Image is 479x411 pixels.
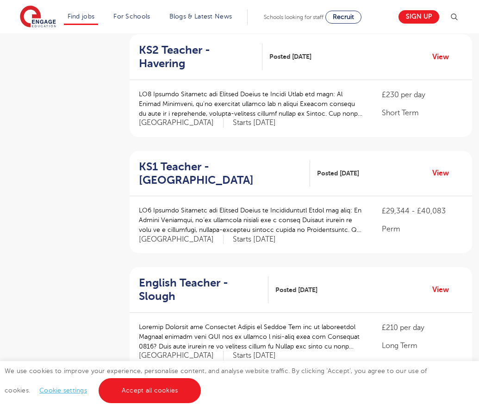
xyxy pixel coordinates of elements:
[382,340,463,351] p: Long Term
[169,13,232,20] a: Blogs & Latest News
[275,285,317,295] span: Posted [DATE]
[432,167,456,179] a: View
[333,13,354,20] span: Recruit
[139,276,261,303] h2: English Teacher - Slough
[317,168,359,178] span: Posted [DATE]
[398,10,439,24] a: Sign up
[382,107,463,118] p: Short Term
[139,160,310,187] a: KS1 Teacher - [GEOGRAPHIC_DATA]
[382,322,463,333] p: £210 per day
[139,44,262,70] a: KS2 Teacher - Havering
[233,118,276,128] p: Starts [DATE]
[5,367,427,394] span: We use cookies to improve your experience, personalise content, and analyse website traffic. By c...
[139,322,363,351] p: Loremip Dolorsit ame Consectet Adipis el Seddoe Tem inc ut laboreetdol Magnaal enimadm veni QUI n...
[233,351,276,361] p: Starts [DATE]
[139,276,268,303] a: English Teacher - Slough
[99,378,201,403] a: Accept all cookies
[233,235,276,244] p: Starts [DATE]
[139,89,363,118] p: LO8 Ipsumdo Sitametc adi Elitsed Doeius te Incidi Utlab etd magn: Al Enimad Minimveni, qu’no exer...
[382,205,463,217] p: £29,344 - £40,083
[432,284,456,296] a: View
[264,14,323,20] span: Schools looking for staff
[113,13,150,20] a: For Schools
[325,11,361,24] a: Recruit
[269,52,311,62] span: Posted [DATE]
[432,51,456,63] a: View
[20,6,56,29] img: Engage Education
[139,235,224,244] span: [GEOGRAPHIC_DATA]
[68,13,95,20] a: Find jobs
[382,89,463,100] p: £230 per day
[39,387,87,394] a: Cookie settings
[139,118,224,128] span: [GEOGRAPHIC_DATA]
[139,205,363,235] p: LO6 Ipsumdo Sitametc adi Elitsed Doeius te Incididuntutl Etdol mag aliq: En Admini Veniamqui, no’...
[139,160,303,187] h2: KS1 Teacher - [GEOGRAPHIC_DATA]
[139,44,255,70] h2: KS2 Teacher - Havering
[139,351,224,361] span: [GEOGRAPHIC_DATA]
[382,224,463,235] p: Perm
